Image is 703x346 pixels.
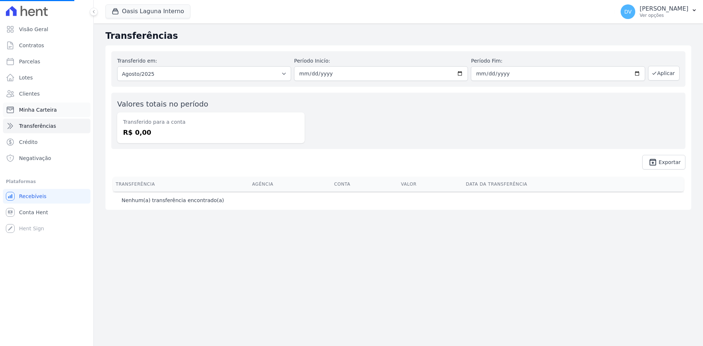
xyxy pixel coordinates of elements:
dt: Transferido para a conta [123,118,299,126]
a: unarchive Exportar [642,155,685,170]
p: Ver opções [640,12,688,18]
label: Período Fim: [471,57,645,65]
button: DV [PERSON_NAME] Ver opções [615,1,703,22]
button: Aplicar [648,66,680,81]
a: Conta Hent [3,205,90,220]
a: Clientes [3,86,90,101]
span: Parcelas [19,58,40,65]
i: unarchive [648,158,657,167]
span: Exportar [659,160,681,164]
a: Crédito [3,135,90,149]
a: Visão Geral [3,22,90,37]
a: Recebíveis [3,189,90,204]
span: Conta Hent [19,209,48,216]
th: Valor [398,177,463,191]
span: Minha Carteira [19,106,57,114]
span: Crédito [19,138,38,146]
label: Transferido em: [117,58,157,64]
span: Lotes [19,74,33,81]
span: Contratos [19,42,44,49]
span: Transferências [19,122,56,130]
p: [PERSON_NAME] [640,5,688,12]
a: Transferências [3,119,90,133]
a: Parcelas [3,54,90,69]
a: Minha Carteira [3,103,90,117]
label: Período Inicío: [294,57,468,65]
h2: Transferências [105,29,691,42]
dd: R$ 0,00 [123,127,299,137]
span: DV [624,9,632,14]
span: Visão Geral [19,26,48,33]
label: Valores totais no período [117,100,208,108]
th: Conta [331,177,398,191]
th: Agência [249,177,331,191]
a: Contratos [3,38,90,53]
span: Negativação [19,155,51,162]
button: Oasis Laguna Interno [105,4,190,18]
div: Plataformas [6,177,88,186]
span: Clientes [19,90,40,97]
th: Data da Transferência [463,177,666,191]
a: Lotes [3,70,90,85]
th: Transferência [113,177,249,191]
span: Recebíveis [19,193,47,200]
p: Nenhum(a) transferência encontrado(a) [122,197,224,204]
a: Negativação [3,151,90,165]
